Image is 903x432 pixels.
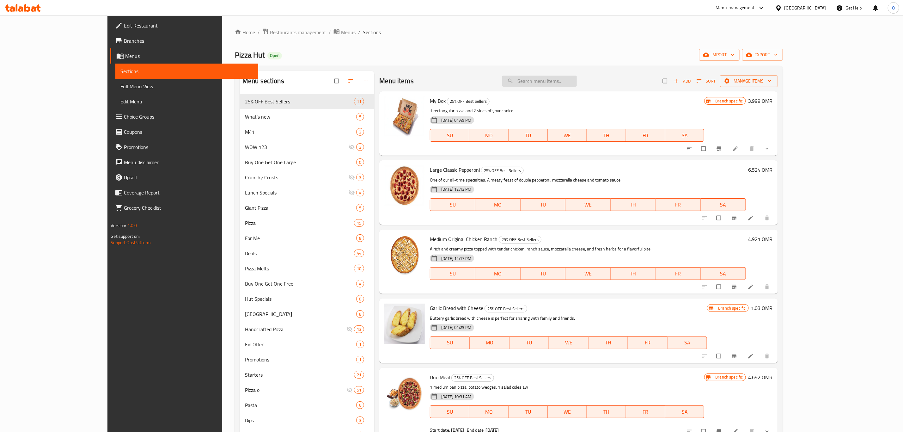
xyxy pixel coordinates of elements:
[589,407,624,417] span: TH
[665,405,705,418] button: SA
[357,342,364,348] span: 1
[656,267,701,280] button: FR
[245,371,354,379] span: Starters
[356,310,364,318] div: items
[357,235,364,241] span: 8
[356,295,364,303] div: items
[433,338,467,347] span: SU
[481,167,523,174] span: 25% OFF Best Sellers
[693,76,720,86] span: Sort items
[626,405,665,418] button: FR
[357,175,364,181] span: 3
[628,336,668,349] button: FR
[591,338,625,347] span: TH
[349,144,355,150] svg: Inactive section
[110,48,258,64] a: Menus
[245,280,356,287] span: Buy One Get One Free
[240,124,374,139] div: M412
[611,267,656,280] button: TH
[354,99,364,105] span: 11
[124,37,253,45] span: Branches
[613,200,653,209] span: TH
[245,128,356,136] div: M41
[674,77,691,85] span: Add
[713,212,726,224] span: Select to update
[341,28,356,36] span: Menus
[245,310,356,318] span: [GEOGRAPHIC_DATA]
[258,28,260,36] li: /
[245,341,356,348] span: Eid Offer
[245,98,354,105] div: 25% OFF Best Sellers
[892,4,895,11] span: Q
[727,280,742,294] button: Branch-specific-item
[433,200,473,209] span: SU
[430,234,497,244] span: Medium Original Chicken Ranch
[565,198,611,211] button: WE
[235,28,783,36] nav: breadcrumb
[240,352,374,367] div: Promotions1
[704,51,735,59] span: import
[764,145,770,152] svg: Show Choices
[629,131,663,140] span: FR
[447,98,489,105] span: 25% OFF Best Sellers
[499,236,541,243] span: 25% OFF Best Sellers
[245,310,356,318] div: Wing Street
[509,336,549,349] button: TU
[384,235,425,275] img: Medium Original Chicken Ranch
[469,129,509,142] button: MO
[354,386,364,394] div: items
[784,4,826,11] div: [GEOGRAPHIC_DATA]
[115,94,258,109] a: Edit Menu
[115,64,258,79] a: Sections
[478,269,518,278] span: MO
[751,304,773,312] h6: 1.03 OMR
[470,336,509,349] button: MO
[720,75,778,87] button: Manage items
[349,174,355,181] svg: Inactive section
[523,200,563,209] span: TU
[695,76,717,86] button: Sort
[354,250,364,256] span: 44
[240,231,374,246] div: For Me8
[124,174,253,181] span: Upsell
[245,204,356,212] div: Giant Pizza
[245,219,354,227] div: Pizza
[713,281,726,293] span: Select to update
[589,336,628,349] button: TH
[245,143,349,151] div: WOW 123
[549,336,589,349] button: WE
[356,234,364,242] div: items
[475,198,521,211] button: MO
[670,338,705,347] span: SA
[245,158,356,166] span: Buy One Get One Large
[124,204,253,212] span: Grocery Checklist
[659,75,672,87] span: Select section
[631,338,665,347] span: FR
[240,398,374,413] div: Pasta6
[356,189,364,196] div: items
[472,338,507,347] span: MO
[358,28,360,36] li: /
[359,74,374,88] button: Add section
[430,405,469,418] button: SU
[354,265,364,272] div: items
[478,200,518,209] span: MO
[354,326,364,332] span: 13
[111,221,126,230] span: Version:
[346,326,353,332] svg: Inactive section
[240,109,374,124] div: What's new5
[379,76,414,86] h2: Menu items
[240,261,374,276] div: Pizza Melts10
[329,28,331,36] li: /
[698,143,711,155] span: Select to update
[703,269,743,278] span: SA
[760,211,775,225] button: delete
[713,98,745,104] span: Branch specific
[110,200,258,215] a: Grocery Checklist
[354,220,364,226] span: 19
[629,407,663,417] span: FR
[384,304,425,344] img: Garlic Bread with Cheese
[245,174,349,181] span: Crunchy Crusts
[245,189,349,196] div: Lunch Specials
